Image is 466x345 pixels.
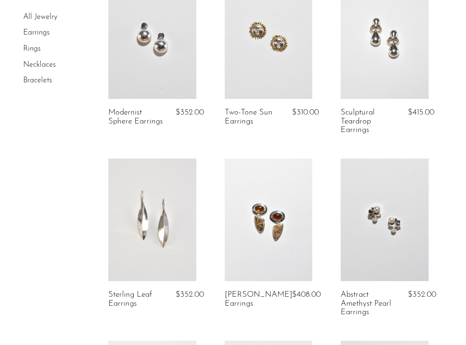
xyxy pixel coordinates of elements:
[408,108,434,116] span: $415.00
[176,291,204,299] span: $352.00
[23,29,50,37] a: Earrings
[108,108,164,126] a: Modernist Sphere Earrings
[292,291,321,299] span: $408.00
[176,108,204,116] span: $352.00
[23,77,52,84] a: Bracelets
[341,108,396,134] a: Sculptural Teardrop Earrings
[408,291,436,299] span: $352.00
[292,108,319,116] span: $310.00
[23,13,57,21] a: All Jewelry
[225,291,292,308] a: [PERSON_NAME] Earrings
[23,45,41,53] a: Rings
[341,291,396,317] a: Abstract Amethyst Pearl Earrings
[225,108,281,126] a: Two-Tone Sun Earrings
[23,61,56,69] a: Necklaces
[108,291,164,308] a: Sterling Leaf Earrings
